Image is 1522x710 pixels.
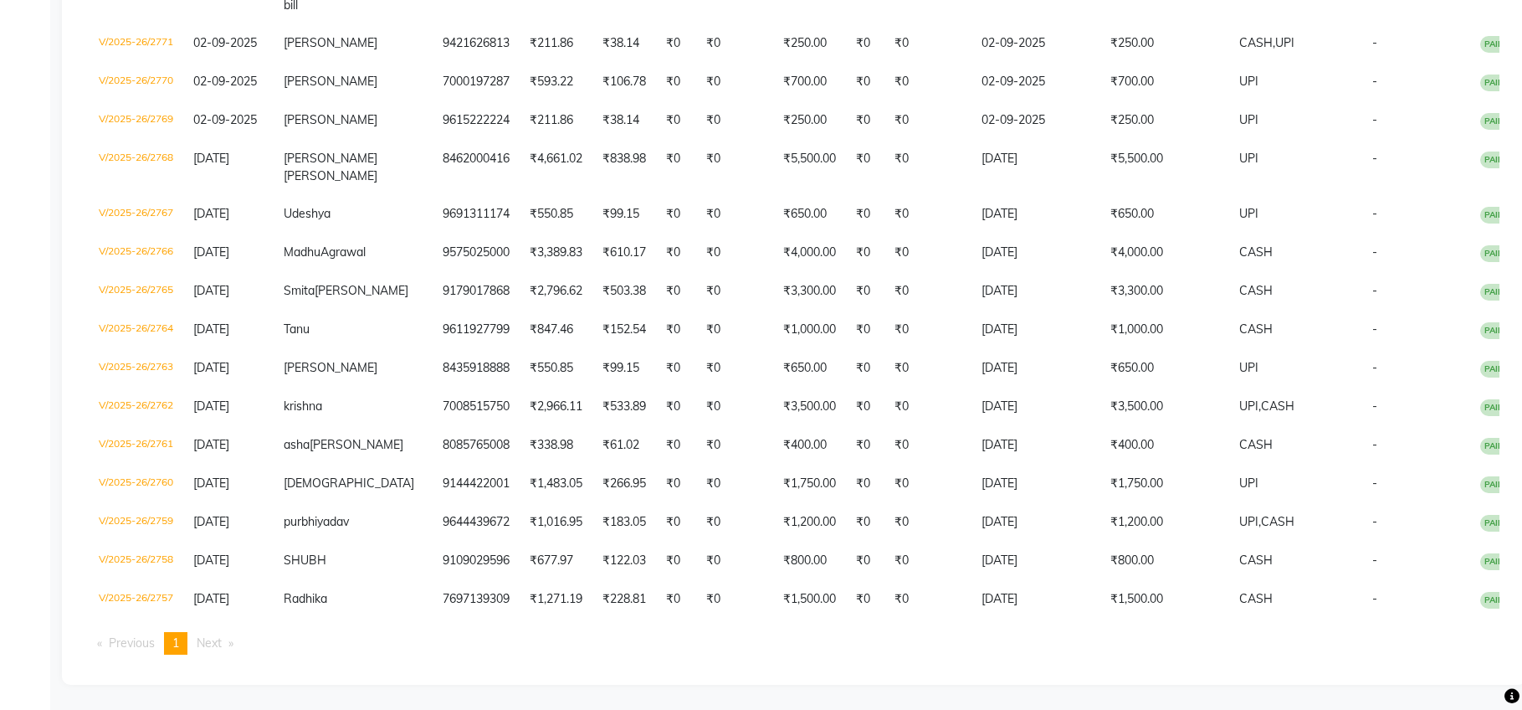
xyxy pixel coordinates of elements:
[773,542,846,580] td: ₹800.00
[773,24,846,63] td: ₹250.00
[971,140,1100,195] td: [DATE]
[1100,311,1229,349] td: ₹1,000.00
[656,24,696,63] td: ₹0
[884,272,971,311] td: ₹0
[1480,438,1509,455] span: PAID
[696,542,773,580] td: ₹0
[696,101,773,140] td: ₹0
[971,580,1100,619] td: [DATE]
[696,349,773,388] td: ₹0
[433,311,520,349] td: 9611927799
[971,349,1100,388] td: [DATE]
[592,426,656,465] td: ₹61.02
[1239,360,1258,375] span: UPI
[433,426,520,465] td: 8085765008
[89,101,183,140] td: V/2025-26/2769
[592,465,656,503] td: ₹266.95
[773,234,846,272] td: ₹4,000.00
[1239,591,1273,606] span: CASH
[846,311,884,349] td: ₹0
[884,465,971,503] td: ₹0
[773,101,846,140] td: ₹250.00
[1372,151,1377,166] span: -
[592,349,656,388] td: ₹99.15
[592,63,656,101] td: ₹106.78
[696,426,773,465] td: ₹0
[193,476,229,491] span: [DATE]
[1239,283,1273,298] span: CASH
[284,476,414,491] span: [DEMOGRAPHIC_DATA]
[656,234,696,272] td: ₹0
[1239,399,1261,414] span: UPI,
[284,35,377,50] span: [PERSON_NAME]
[773,465,846,503] td: ₹1,750.00
[1480,361,1509,378] span: PAID
[433,234,520,272] td: 9575025000
[696,63,773,101] td: ₹0
[1480,36,1509,53] span: PAID
[284,360,377,375] span: [PERSON_NAME]
[971,234,1100,272] td: [DATE]
[1480,515,1509,532] span: PAID
[1372,74,1377,89] span: -
[1275,35,1294,50] span: UPI
[1239,514,1261,529] span: UPI,
[284,553,326,568] span: SHUBH
[1239,74,1258,89] span: UPI
[193,514,229,529] span: [DATE]
[696,234,773,272] td: ₹0
[696,24,773,63] td: ₹0
[1239,476,1258,491] span: UPI
[1100,195,1229,234] td: ₹650.00
[884,542,971,580] td: ₹0
[656,426,696,465] td: ₹0
[773,349,846,388] td: ₹650.00
[284,514,317,529] span: purbhi
[1239,437,1273,452] span: CASH
[193,322,229,337] span: [DATE]
[520,542,592,580] td: ₹677.97
[89,195,183,234] td: V/2025-26/2767
[1480,207,1509,224] span: PAID
[433,101,520,140] td: 9615222224
[592,272,656,311] td: ₹503.38
[846,272,884,311] td: ₹0
[846,234,884,272] td: ₹0
[193,151,229,166] span: [DATE]
[520,580,592,619] td: ₹1,271.19
[971,101,1100,140] td: 02-09-2025
[1480,553,1509,570] span: PAID
[1100,272,1229,311] td: ₹3,300.00
[846,580,884,619] td: ₹0
[1239,206,1258,221] span: UPI
[193,553,229,568] span: [DATE]
[89,542,183,580] td: V/2025-26/2758
[433,140,520,195] td: 8462000416
[433,542,520,580] td: 9109029596
[1372,206,1377,221] span: -
[89,426,183,465] td: V/2025-26/2761
[193,74,257,89] span: 02-09-2025
[1261,399,1294,414] span: CASH
[520,195,592,234] td: ₹550.85
[193,360,229,375] span: [DATE]
[592,580,656,619] td: ₹228.81
[696,311,773,349] td: ₹0
[317,514,349,529] span: yadav
[773,426,846,465] td: ₹400.00
[520,272,592,311] td: ₹2,796.62
[656,311,696,349] td: ₹0
[773,580,846,619] td: ₹1,500.00
[971,195,1100,234] td: [DATE]
[971,542,1100,580] td: [DATE]
[696,140,773,195] td: ₹0
[656,195,696,234] td: ₹0
[592,311,656,349] td: ₹152.54
[193,35,257,50] span: 02-09-2025
[520,234,592,272] td: ₹3,389.83
[884,24,971,63] td: ₹0
[1372,112,1377,127] span: -
[433,349,520,388] td: 8435918888
[1480,284,1509,301] span: PAID
[433,388,520,426] td: 7008515750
